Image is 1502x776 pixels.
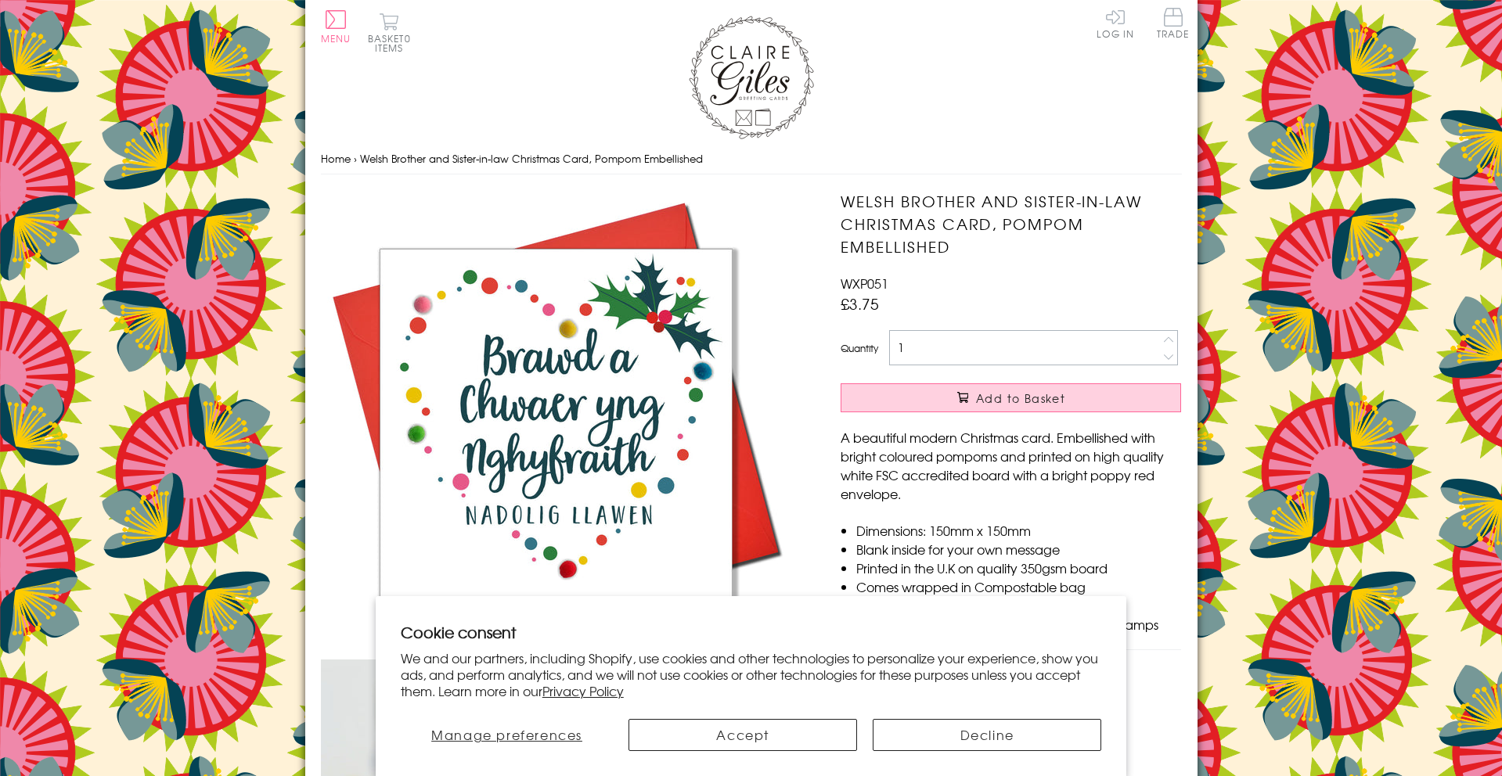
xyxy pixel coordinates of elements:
span: Welsh Brother and Sister-in-law Christmas Card, Pompom Embellished [360,151,703,166]
label: Quantity [841,341,878,355]
button: Accept [629,719,857,751]
li: Dimensions: 150mm x 150mm [856,521,1181,540]
button: Menu [321,10,351,43]
span: Trade [1157,8,1190,38]
button: Decline [873,719,1101,751]
button: Basket0 items [368,13,411,52]
button: Manage preferences [401,719,614,751]
li: Comes wrapped in Compostable bag [856,577,1181,596]
p: A beautiful modern Christmas card. Embellished with bright coloured pompoms and printed on high q... [841,428,1181,503]
li: Blank inside for your own message [856,540,1181,559]
a: Log In [1097,8,1134,38]
span: £3.75 [841,293,879,314]
li: Printed in the U.K on quality 350gsm board [856,559,1181,577]
img: Claire Giles Greetings Cards [689,16,814,139]
span: › [354,151,357,166]
span: Manage preferences [431,725,582,744]
a: Privacy Policy [542,681,624,700]
span: 0 items [375,31,411,55]
span: WXP051 [841,274,888,293]
button: Add to Basket [841,383,1181,412]
p: We and our partners, including Shopify, use cookies and other technologies to personalize your ex... [401,650,1102,699]
nav: breadcrumbs [321,143,1182,175]
h2: Cookie consent [401,621,1102,643]
h1: Welsh Brother and Sister-in-law Christmas Card, Pompom Embellished [841,190,1181,257]
span: Menu [321,31,351,45]
a: Trade [1157,8,1190,41]
span: Add to Basket [976,390,1065,406]
a: Home [321,151,351,166]
img: Welsh Brother and Sister-in-law Christmas Card, Pompom Embellished [321,190,791,659]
